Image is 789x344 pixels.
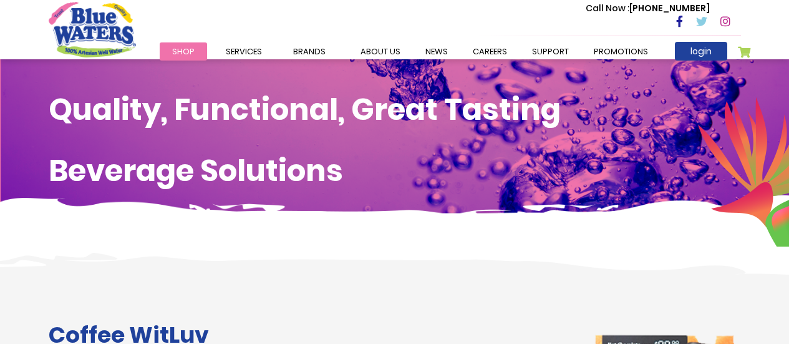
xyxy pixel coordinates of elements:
[413,42,460,61] a: News
[49,153,741,189] h1: Beverage Solutions
[586,2,629,14] span: Call Now :
[520,42,581,61] a: support
[581,42,661,61] a: Promotions
[213,42,274,61] a: Services
[281,42,338,61] a: Brands
[586,2,710,15] p: [PHONE_NUMBER]
[460,42,520,61] a: careers
[49,2,136,57] a: store logo
[293,46,326,57] span: Brands
[160,42,207,61] a: Shop
[172,46,195,57] span: Shop
[348,42,413,61] a: about us
[49,92,741,128] h1: Quality, Functional, Great Tasting
[675,42,727,61] a: login
[226,46,262,57] span: Services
